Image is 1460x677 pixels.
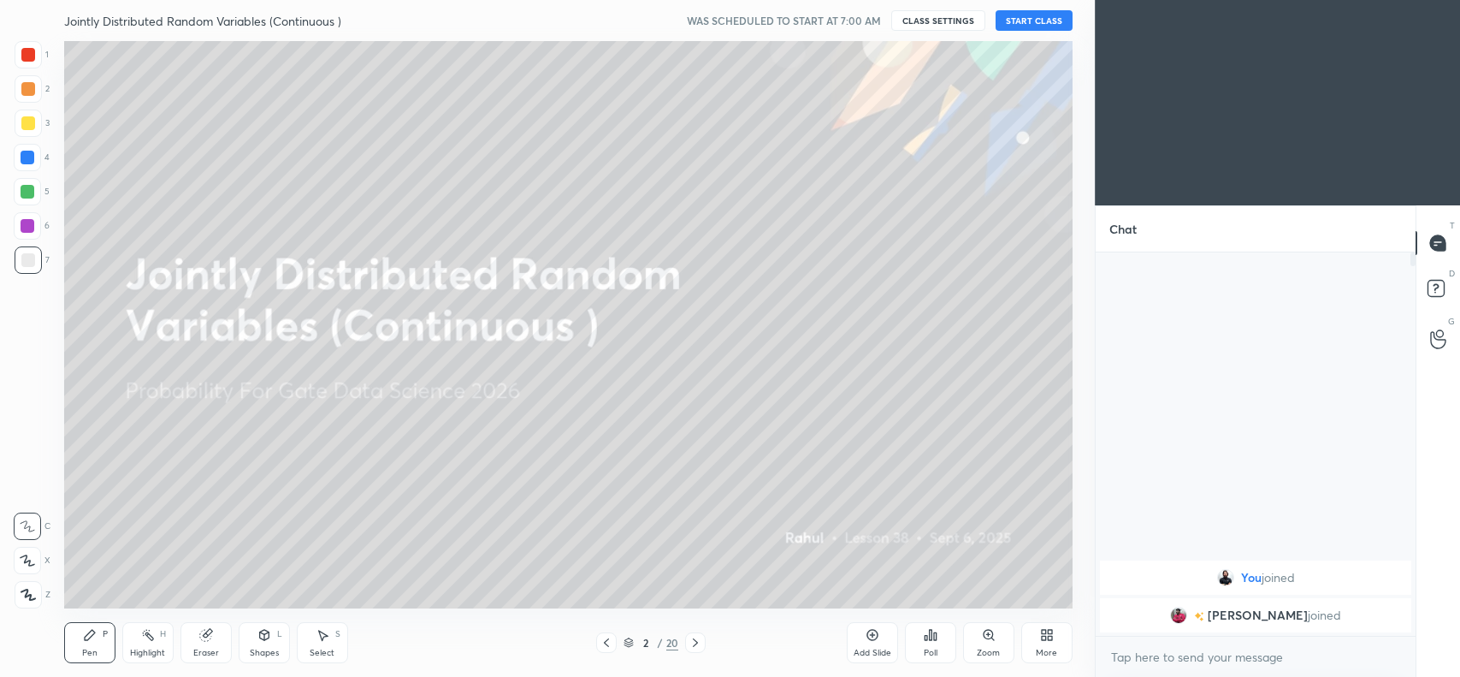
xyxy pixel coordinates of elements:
span: [PERSON_NAME] [1208,609,1308,622]
div: Zoom [977,649,1000,657]
div: 2 [637,638,654,648]
div: 3 [15,110,50,137]
div: 6 [14,212,50,240]
div: P [103,630,108,638]
div: / [658,638,663,648]
p: Chat [1096,206,1150,252]
div: L [277,630,282,638]
div: Add Slide [854,649,891,657]
div: 7 [15,246,50,274]
div: 1 [15,41,49,68]
div: Poll [924,649,937,657]
div: Eraser [193,649,219,657]
div: 5 [14,178,50,205]
img: no-rating-badge.077c3623.svg [1194,612,1204,621]
h4: Jointly Distributed Random Variables (Continuous ) [64,13,341,29]
span: joined [1262,571,1295,585]
p: G [1448,315,1455,328]
div: 20 [666,635,678,650]
div: grid [1096,557,1416,636]
div: Shapes [250,649,279,657]
h5: WAS SCHEDULED TO START AT 7:00 AM [687,13,881,28]
img: 23ab9be834a84002b2b17db0f8c86ac1.jpg [1170,607,1187,624]
span: joined [1308,609,1341,622]
span: You [1241,571,1262,585]
button: CLASS SETTINGS [891,10,985,31]
div: S [335,630,340,638]
div: 2 [15,75,50,103]
div: Pen [82,649,98,657]
p: D [1449,267,1455,280]
div: Z [15,581,50,609]
div: H [160,630,166,638]
div: 4 [14,144,50,171]
div: C [14,513,50,540]
div: Select [310,649,334,657]
div: Highlight [130,649,165,657]
img: e00dc300a4f7444a955e410797683dbd.jpg [1217,569,1234,586]
button: START CLASS [996,10,1073,31]
div: More [1036,649,1057,657]
div: X [14,547,50,574]
p: T [1450,219,1455,232]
